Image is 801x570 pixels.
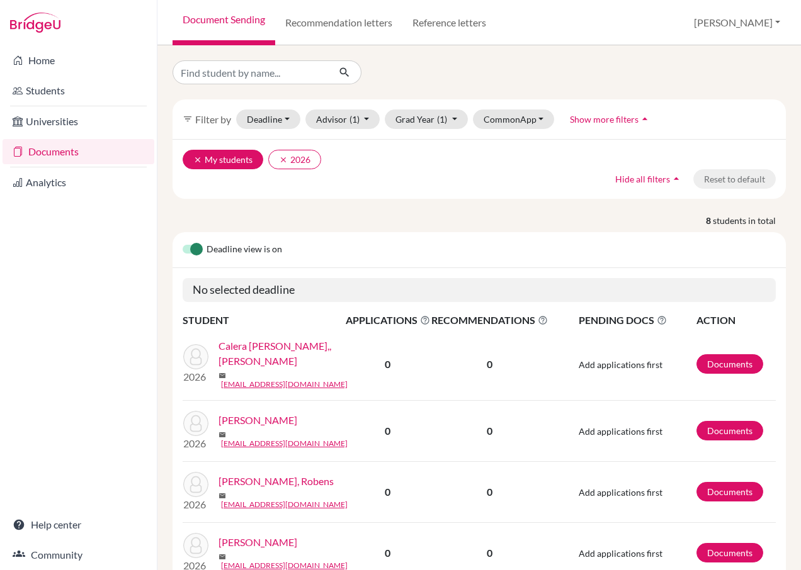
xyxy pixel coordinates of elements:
i: clear [193,155,202,164]
span: (1) [437,114,447,125]
p: 2026 [183,497,208,512]
a: Analytics [3,170,154,195]
span: RECOMMENDATIONS [431,313,548,328]
a: Documents [696,482,763,501]
span: PENDING DOCS [579,313,695,328]
img: Gaalaas, Alyssa [183,411,208,436]
a: [EMAIL_ADDRESS][DOMAIN_NAME] [221,379,348,390]
p: 2026 [183,436,208,451]
b: 0 [385,486,390,498]
span: Deadline view is on [207,242,282,257]
button: Reset to default [693,169,776,189]
input: Find student by name... [173,60,329,84]
img: Mitchell, Beau [183,533,208,558]
button: [PERSON_NAME] [688,11,786,35]
span: Add applications first [579,426,662,437]
span: APPLICATIONS [346,313,430,328]
a: Students [3,78,154,103]
p: 0 [431,423,548,439]
i: arrow_drop_up [639,113,651,125]
span: mail [219,553,226,561]
button: Deadline [236,109,300,129]
span: Hide all filters [615,174,670,184]
a: Documents [696,543,763,562]
p: 0 [431,484,548,500]
img: Laurent Nose, Robens [183,472,208,497]
button: Hide all filtersarrow_drop_up [605,169,693,189]
button: CommonApp [473,109,555,129]
a: Calera [PERSON_NAME],, [PERSON_NAME] [219,338,354,369]
a: [EMAIL_ADDRESS][DOMAIN_NAME] [221,499,348,510]
b: 0 [385,547,390,559]
span: mail [219,372,226,379]
b: 0 [385,358,390,370]
i: filter_list [183,114,193,124]
a: Documents [696,421,763,440]
i: arrow_drop_up [670,172,683,185]
img: Calera Martinez,, Marvin [183,344,208,369]
b: 0 [385,425,390,437]
button: Advisor(1) [305,109,380,129]
a: Universities [3,109,154,134]
p: 2026 [183,369,208,384]
a: [PERSON_NAME], Robens [219,474,334,489]
a: [EMAIL_ADDRESS][DOMAIN_NAME] [221,438,348,449]
button: Show more filtersarrow_drop_up [559,109,662,129]
strong: 8 [706,214,713,227]
a: Documents [3,139,154,164]
a: Help center [3,512,154,537]
a: Documents [696,354,763,374]
p: 0 [431,357,548,372]
span: Show more filters [570,114,639,125]
a: Community [3,542,154,567]
button: clearMy students [183,150,263,169]
span: Add applications first [579,487,662,498]
button: clear2026 [268,150,321,169]
a: [PERSON_NAME] [219,535,297,550]
th: STUDENT [183,312,345,328]
th: ACTION [696,312,776,328]
a: [PERSON_NAME] [219,413,297,428]
span: mail [219,492,226,500]
p: 0 [431,545,548,561]
span: mail [219,431,226,439]
span: Add applications first [579,548,662,559]
span: students in total [713,214,786,227]
span: Filter by [195,113,231,125]
span: Add applications first [579,359,662,370]
span: (1) [349,114,360,125]
img: Bridge-U [10,13,60,33]
a: Home [3,48,154,73]
button: Grad Year(1) [385,109,468,129]
i: clear [279,155,288,164]
h5: No selected deadline [183,278,776,302]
